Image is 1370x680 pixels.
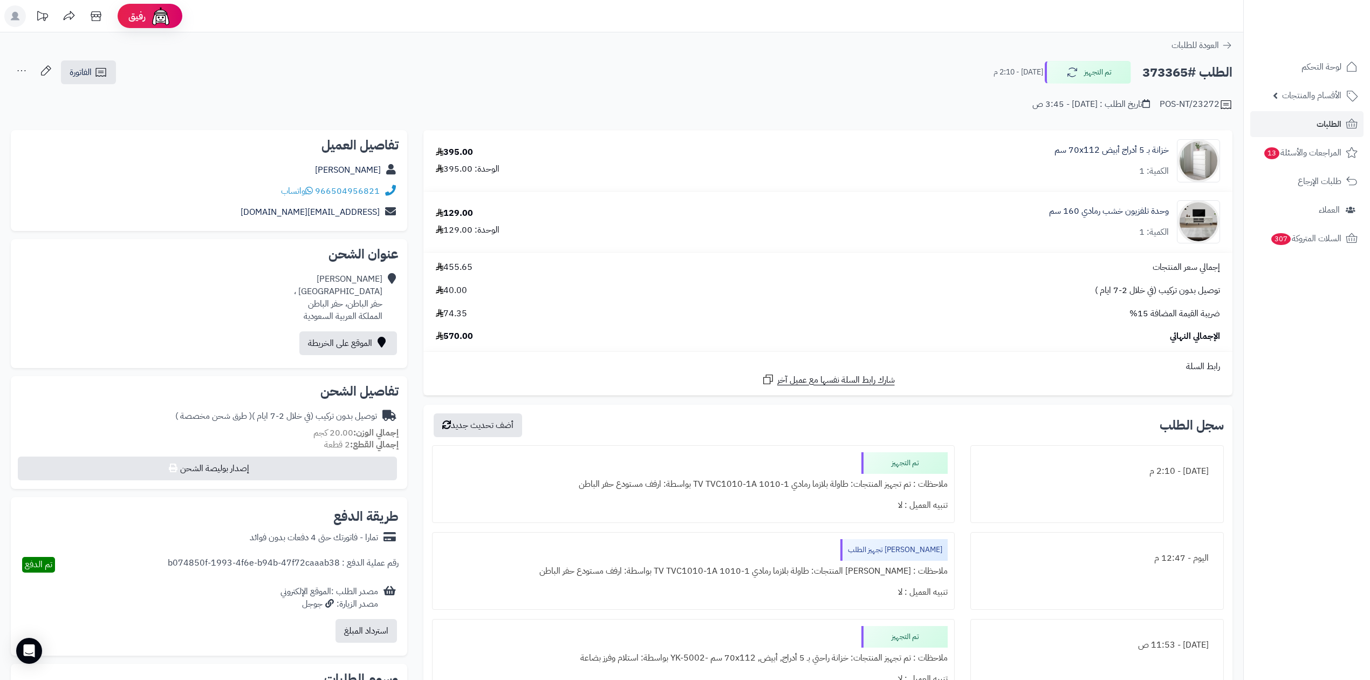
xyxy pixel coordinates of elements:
img: 1750573879-220601011455-90x90.jpg [1177,200,1220,243]
a: [PERSON_NAME] [315,164,381,176]
span: تم الدفع [25,558,52,571]
span: توصيل بدون تركيب (في خلال 2-7 ايام ) [1095,284,1220,297]
a: شارك رابط السلة نفسها مع عميل آخر [762,373,895,386]
a: السلات المتروكة307 [1250,226,1364,251]
a: خزانة بـ 5 أدراج أبيض ‎70x112 سم‏ [1054,144,1169,157]
a: 966504956821 [315,185,380,198]
a: تحديثات المنصة [29,5,56,30]
div: 129.00 [436,207,473,220]
img: 1747726680-1724661648237-1702540482953-8486464545656-90x90.jpg [1177,139,1220,182]
a: العودة للطلبات [1172,39,1232,52]
h2: تفاصيل الشحن [19,385,399,398]
strong: إجمالي الوزن: [353,426,399,439]
h3: سجل الطلب [1160,419,1224,432]
h2: تفاصيل العميل [19,139,399,152]
div: 395.00 [436,146,473,159]
a: الموقع على الخريطة [299,331,397,355]
strong: إجمالي القطع: [350,438,399,451]
div: رقم عملية الدفع : b074850f-1993-4f6e-b94b-47f72caaab38 [168,557,399,573]
a: طلبات الإرجاع [1250,168,1364,194]
div: الكمية: 1 [1139,165,1169,178]
div: [DATE] - 2:10 م [977,461,1217,482]
span: الأقسام والمنتجات [1282,88,1341,103]
span: إجمالي سعر المنتجات [1153,261,1220,274]
div: تنبيه العميل : لا [439,582,948,603]
a: وحدة تلفزيون خشب رمادي 160 سم [1049,205,1169,217]
div: تم التجهيز [861,452,948,474]
h2: عنوان الشحن [19,248,399,261]
div: الكمية: 1 [1139,226,1169,239]
div: رابط السلة [428,361,1228,373]
button: أضف تحديث جديد [434,413,522,437]
small: 20.00 كجم [313,426,399,439]
span: ( طرق شحن مخصصة ) [175,410,252,423]
span: 13 [1264,147,1279,159]
small: 2 قطعة [324,438,399,451]
div: ملاحظات : [PERSON_NAME] المنتجات: طاولة بلازما رمادي 1-1010 TV TVC1010-1A بواسطة: ارفف مستودع حفر... [439,561,948,582]
a: لوحة التحكم [1250,54,1364,80]
a: [EMAIL_ADDRESS][DOMAIN_NAME] [241,206,380,219]
img: ai-face.png [150,5,172,27]
span: 455.65 [436,261,472,274]
div: مصدر الطلب :الموقع الإلكتروني [280,586,378,610]
a: العملاء [1250,197,1364,223]
div: تنبيه العميل : لا [439,495,948,516]
div: الوحدة: 395.00 [436,163,499,175]
div: تاريخ الطلب : [DATE] - 3:45 ص [1032,98,1150,111]
div: Open Intercom Messenger [16,638,42,664]
span: الإجمالي النهائي [1170,330,1220,343]
span: العودة للطلبات [1172,39,1219,52]
span: 40.00 [436,284,467,297]
div: مصدر الزيارة: جوجل [280,598,378,610]
span: شارك رابط السلة نفسها مع عميل آخر [777,374,895,386]
span: لوحة التحكم [1301,59,1341,74]
h2: طريقة الدفع [333,510,399,523]
div: اليوم - 12:47 م [977,548,1217,569]
button: إصدار بوليصة الشحن [18,457,397,480]
img: logo-2.png [1297,8,1360,31]
span: 74.35 [436,308,467,320]
span: الطلبات [1317,117,1341,132]
span: ضريبة القيمة المضافة 15% [1129,308,1220,320]
span: طلبات الإرجاع [1298,174,1341,189]
div: [DATE] - 11:53 ص [977,635,1217,656]
span: السلات المتروكة [1270,231,1341,246]
a: الفاتورة [61,60,116,84]
div: [PERSON_NAME] [GEOGRAPHIC_DATA] ، حفر الباطن، حفر الباطن المملكة العربية السعودية [294,273,382,322]
div: تمارا - فاتورتك حتى 4 دفعات بدون فوائد [250,532,378,544]
a: الطلبات [1250,111,1364,137]
button: تم التجهيز [1045,61,1131,84]
div: الوحدة: 129.00 [436,224,499,236]
div: POS-NT/23272 [1160,98,1232,111]
button: استرداد المبلغ [335,619,397,643]
div: ملاحظات : تم تجهيز المنتجات: خزانة راحتي بـ 5 أدراج, أبيض, ‎70x112 سم‏ -YK-5002 بواسطة: استلام وف... [439,648,948,669]
span: 307 [1271,233,1291,245]
div: ملاحظات : تم تجهيز المنتجات: طاولة بلازما رمادي 1-1010 TV TVC1010-1A بواسطة: ارفف مستودع حفر الباطن [439,474,948,495]
a: واتساب [281,185,313,198]
div: توصيل بدون تركيب (في خلال 2-7 ايام ) [175,410,377,423]
div: [PERSON_NAME] تجهيز الطلب [840,539,948,561]
span: رفيق [128,10,146,23]
span: العملاء [1319,202,1340,217]
div: تم التجهيز [861,626,948,648]
a: المراجعات والأسئلة13 [1250,140,1364,166]
small: [DATE] - 2:10 م [994,67,1043,78]
h2: الطلب #373365 [1142,62,1232,84]
span: 570.00 [436,330,473,343]
span: الفاتورة [70,66,92,79]
span: المراجعات والأسئلة [1263,145,1341,160]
